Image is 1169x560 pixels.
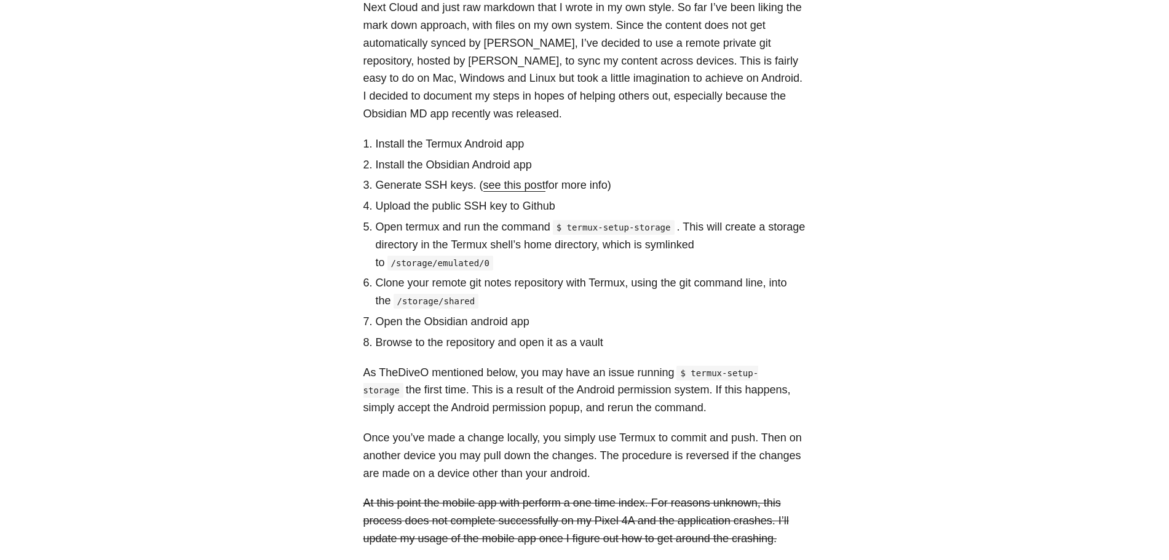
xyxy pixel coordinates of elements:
del: At this point the mobile app with perform a one time index. For reasons unknown, this process doe... [363,497,789,545]
li: Generate SSH keys. ( for more info) [376,176,806,194]
li: Open the Obsidian android app [376,313,806,331]
li: Browse to the repository and open it as a vault [376,334,806,352]
li: Install the Termux Android app [376,135,806,153]
a: see this post [483,179,545,191]
li: Upload the public SSH key to Github [376,197,806,215]
li: Clone your remote git notes repository with Termux, using the git command line, into the [376,274,806,310]
li: Install the Obsidian Android app [376,156,806,174]
code: /storage/emulated/0 [387,256,494,270]
code: $ termux-setup-storage [553,220,675,235]
li: Open termux and run the command . This will create a storage directory in the Termux shell’s home... [376,218,806,271]
code: /storage/shared [394,294,479,309]
p: Once you’ve made a change locally, you simply use Termux to commit and push. Then on another devi... [363,429,806,482]
p: As TheDiveO mentioned below, you may have an issue running the first time. This is a result of th... [363,364,806,417]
